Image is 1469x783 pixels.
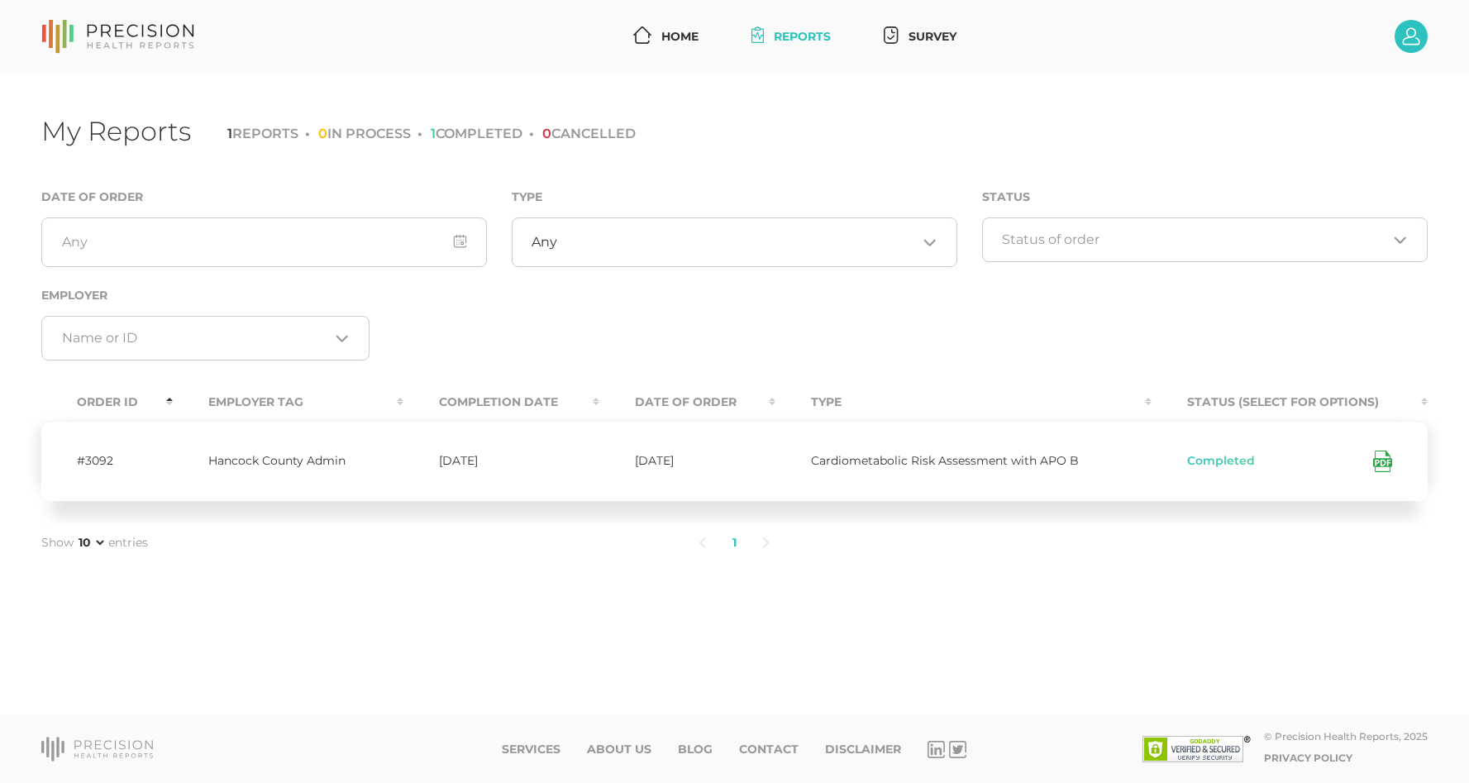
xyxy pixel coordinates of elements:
a: Contact [739,742,799,757]
a: Reports [745,21,838,52]
a: Disclaimer [825,742,901,757]
a: Services [502,742,560,757]
a: Blog [678,742,713,757]
a: Survey [877,21,962,52]
a: About Us [587,742,651,757]
img: SSL site seal - click to verify [1142,736,1251,762]
a: Privacy Policy [1264,752,1352,764]
div: © Precision Health Reports, 2025 [1264,730,1428,742]
a: Home [627,21,705,52]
